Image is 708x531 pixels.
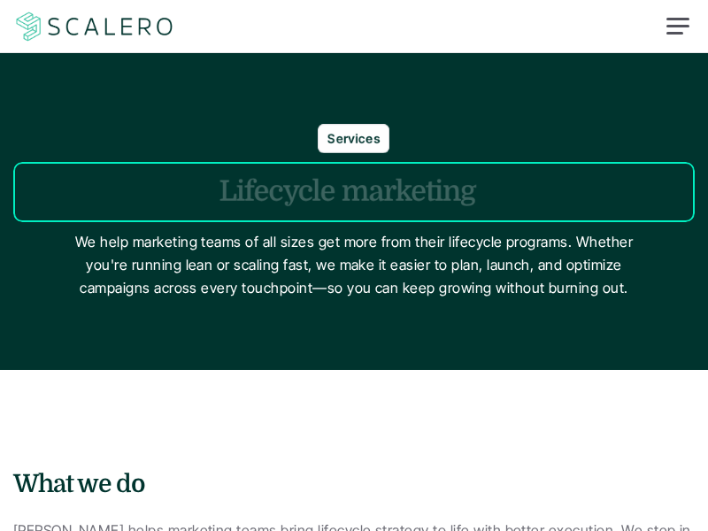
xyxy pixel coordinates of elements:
[13,10,176,43] img: Scalero company logo
[33,175,661,209] h1: Lifecycle marketing
[327,129,380,148] p: Services
[13,11,176,42] a: Scalero company logo
[13,467,544,502] h2: What we do
[66,231,642,299] p: We help marketing teams of all sizes get more from their lifecycle programs. Whether you're runni...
